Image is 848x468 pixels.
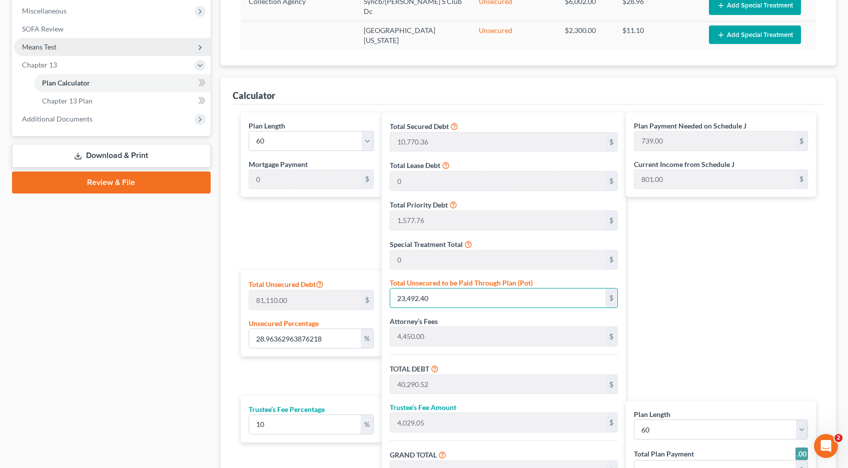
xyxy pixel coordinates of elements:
input: 0.00 [249,170,362,189]
label: Total Plan Payment [634,448,694,459]
span: SOFA Review [22,24,64,33]
div: $ [605,288,617,307]
label: Total Secured Debt [390,121,449,131]
button: Add Special Treatment [709,25,801,44]
input: 0.00 [390,327,605,346]
label: Current Income from Schedule J [634,159,734,169]
input: 0.00 [634,170,795,189]
span: 2 [834,434,842,442]
a: Round to nearest dollar [795,447,808,460]
a: Download & Print [12,144,211,167]
label: Plan Length [249,120,285,131]
td: [GEOGRAPHIC_DATA][US_STATE] [356,21,471,50]
input: 0.00 [390,413,605,432]
span: Additional Documents [22,114,93,123]
td: $2,300.00 [557,21,614,50]
label: Plan Payment Needed on Schedule J [634,120,746,131]
div: $ [605,327,617,346]
input: 0.00 [249,415,361,434]
div: $ [605,250,617,269]
label: Special Treatment Total [390,239,463,249]
label: GRAND TOTAL [390,449,437,460]
label: Total Priority Debt [390,199,448,210]
input: 0.00 [390,375,605,394]
div: $ [605,211,617,230]
input: 0.00 [249,290,362,309]
span: Miscellaneous [22,6,67,15]
label: TOTAL DEBT [390,363,429,374]
label: Attorney’s Fees [390,316,438,326]
span: Chapter 13 [22,60,57,69]
td: Unsecured [471,21,557,50]
a: SOFA Review [14,20,211,38]
label: Total Lease Debt [390,160,440,170]
td: $11.10 [614,21,701,50]
label: Trustee’s Fee Percentage [249,404,325,414]
div: % [361,415,373,434]
div: $ [605,171,617,190]
input: 0.00 [390,211,605,230]
div: $ [361,170,373,189]
div: $ [605,132,617,151]
label: Plan Length [634,409,670,419]
label: Total Unsecured Debt [249,278,324,290]
div: Calculator [233,89,275,101]
div: $ [605,375,617,394]
span: Means Test [22,42,57,51]
span: Chapter 13 Plan [42,96,93,105]
div: $ [795,131,807,150]
input: 0.00 [390,132,605,151]
div: $ [605,413,617,432]
span: Plan Calculator [42,78,90,87]
input: 0.00 [390,171,605,190]
a: Chapter 13 Plan [34,92,211,110]
input: 0.00 [634,131,795,150]
label: Total Unsecured to be Paid Through Plan (Pot) [390,277,533,288]
label: Trustee’s Fee Amount [390,402,456,412]
div: % [361,329,373,348]
label: Mortgage Payment [249,159,308,169]
input: 0.00 [390,250,605,269]
div: $ [795,170,807,189]
div: $ [361,290,373,309]
a: Plan Calculator [34,74,211,92]
input: 0.00 [390,288,605,307]
iframe: Intercom live chat [814,434,838,458]
input: 0.00 [249,329,361,348]
a: Review & File [12,171,211,193]
label: Unsecured Percentage [249,318,319,328]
